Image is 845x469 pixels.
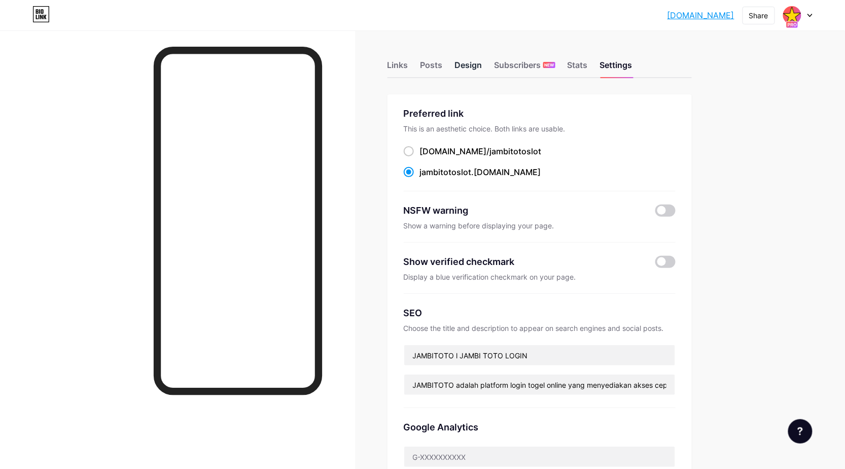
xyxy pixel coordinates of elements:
[404,124,676,133] div: This is an aesthetic choice. Both links are usable.
[404,306,676,320] div: SEO
[600,59,632,77] div: Settings
[667,9,734,21] a: [DOMAIN_NAME]
[783,6,802,25] img: Tolengg
[420,166,541,178] div: .[DOMAIN_NAME]
[749,10,768,21] div: Share
[420,167,472,177] span: jambitotoslot
[455,59,482,77] div: Design
[544,62,554,68] span: NEW
[404,107,676,120] div: Preferred link
[404,324,676,332] div: Choose the title and description to appear on search engines and social posts.
[404,273,676,281] div: Display a blue verification checkmark on your page.
[404,255,515,269] div: Show verified checkmark
[420,145,542,157] div: [DOMAIN_NAME]/
[404,221,676,230] div: Show a warning before displaying your page.
[388,59,408,77] div: Links
[568,59,588,77] div: Stats
[404,375,675,395] input: Description (max 160 chars)
[495,59,555,77] div: Subscribers
[490,146,542,156] span: jambitotoslot
[420,59,443,77] div: Posts
[404,345,675,365] input: Title
[404,447,675,467] input: G-XXXXXXXXXX
[404,204,641,217] div: NSFW warning
[404,420,676,434] div: Google Analytics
